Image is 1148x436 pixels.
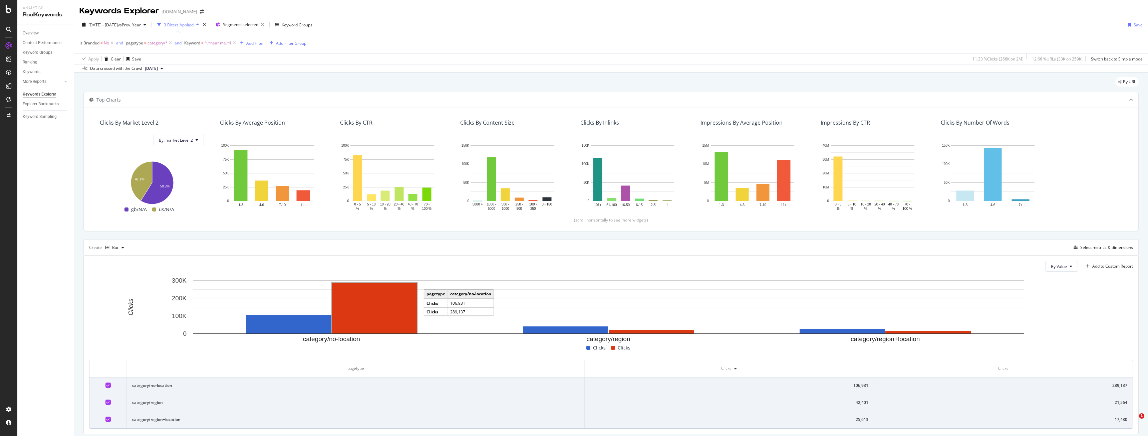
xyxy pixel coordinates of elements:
text: 0 [467,199,469,203]
text: 0 [948,199,950,203]
div: arrow-right-arrow-left [200,9,204,14]
div: RealKeywords [23,11,68,19]
text: 10 - 20 [380,202,391,206]
text: 10M [823,185,829,189]
span: By Value [1051,264,1067,269]
span: = [201,40,204,46]
td: category/region+location [127,411,585,428]
text: 6-15 [636,203,643,207]
text: 100K [942,162,950,166]
div: times [202,21,207,28]
div: pagetype [132,366,579,372]
div: Clicks By Number Of Words [941,119,1010,126]
text: 0 [707,199,709,203]
text: 11+ [781,203,787,207]
text: 0 [827,199,829,203]
text: 100K [221,144,229,147]
text: 100K [462,162,470,166]
text: 75K [223,158,229,161]
text: 10M [702,162,709,166]
text: 20 - 40 [874,202,885,206]
div: Apply [88,56,99,62]
div: Explorer Bookmarks [23,101,59,108]
text: 100K [582,162,590,166]
text: 25K [343,185,349,189]
text: 25K [223,185,229,189]
text: 100 % [422,207,432,210]
div: A chart. [340,142,444,212]
text: 41.1% [135,177,144,181]
text: 7-10 [279,203,286,207]
text: % [878,207,881,210]
span: Keyword [184,40,200,46]
text: 5 - 10 [367,202,376,206]
text: 1000 [502,207,509,210]
td: category/region [127,394,585,411]
a: Keywords Explorer [23,91,69,98]
text: 5000 [488,207,496,210]
span: = [100,40,103,46]
span: vs Prev. Year [118,22,141,28]
text: 5000 + [473,202,483,206]
text: 4-6 [990,203,995,207]
text: 7+ [1019,203,1023,207]
text: category/region+location [851,335,920,342]
svg: A chart. [941,142,1045,212]
div: Keyword Groups [282,22,312,28]
text: 50K [343,171,349,175]
span: ^.*near me.*$ [205,38,232,48]
text: 2-5 [651,203,656,207]
button: By Value [1045,261,1078,272]
div: (scroll horizontally to see more widgets) [92,217,1130,223]
button: Clear [102,53,121,64]
text: 200K [172,295,187,302]
text: 16-50 [621,203,630,207]
a: Ranking [23,59,69,66]
text: 7-10 [760,203,766,207]
button: and [175,40,182,46]
svg: A chart. [580,142,684,212]
div: Overview [23,30,39,37]
div: Keyword Sampling [23,113,57,120]
text: 0 - 100 [542,202,552,206]
button: Segments selected [213,19,267,30]
text: 0 [347,199,349,203]
div: A chart. [460,142,564,212]
text: % [864,207,867,210]
a: Keyword Groups [23,49,69,56]
text: 10 - 20 [861,202,871,206]
span: 2025 Sep. 18th [145,65,158,71]
div: Clicks [998,366,1009,372]
div: Switch back to Simple mode [1091,56,1143,62]
div: Clear [111,56,121,62]
text: 0 - 5 [354,202,361,206]
text: 51-100 [606,203,617,207]
svg: A chart. [821,142,925,212]
div: Bar [112,246,119,250]
div: legacy label [1115,77,1139,87]
div: More Reports [23,78,46,85]
svg: A chart. [89,277,1128,344]
svg: A chart. [100,158,204,205]
text: 4-6 [259,203,264,207]
text: 100K [341,144,349,147]
button: Save [1125,19,1143,30]
button: 3 Filters Applied [155,19,202,30]
button: [DATE] [142,64,166,72]
div: 106,931 [590,383,868,389]
div: Clicks By Average Position [220,119,285,126]
button: and [116,40,123,46]
text: 0 [227,199,229,203]
text: 5 - 10 [848,202,856,206]
div: Clicks By market Level 2 [100,119,159,126]
text: 500 - [502,202,509,206]
span: By: market Level 2 [159,137,193,143]
div: A chart. [700,142,805,212]
div: 11.33 % Clicks ( 266K on 2M ) [972,56,1024,62]
div: Save [1134,22,1143,28]
text: % [397,207,400,210]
